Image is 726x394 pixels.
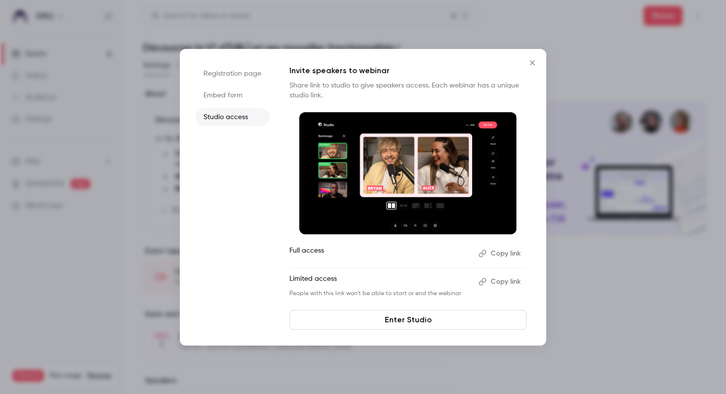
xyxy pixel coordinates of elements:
[289,246,471,262] p: Full access
[523,53,542,73] button: Close
[289,290,471,298] p: People with this link won't be able to start or end the webinar
[289,65,526,77] p: Invite speakers to webinar
[289,274,471,290] p: Limited access
[196,108,270,126] li: Studio access
[196,87,270,104] li: Embed form
[196,65,270,83] li: Registration page
[475,274,526,290] button: Copy link
[289,81,526,100] p: Share link to studio to give speakers access. Each webinar has a unique studio link.
[475,246,526,262] button: Copy link
[299,112,517,235] img: Invite speakers to webinar
[289,310,526,330] a: Enter Studio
